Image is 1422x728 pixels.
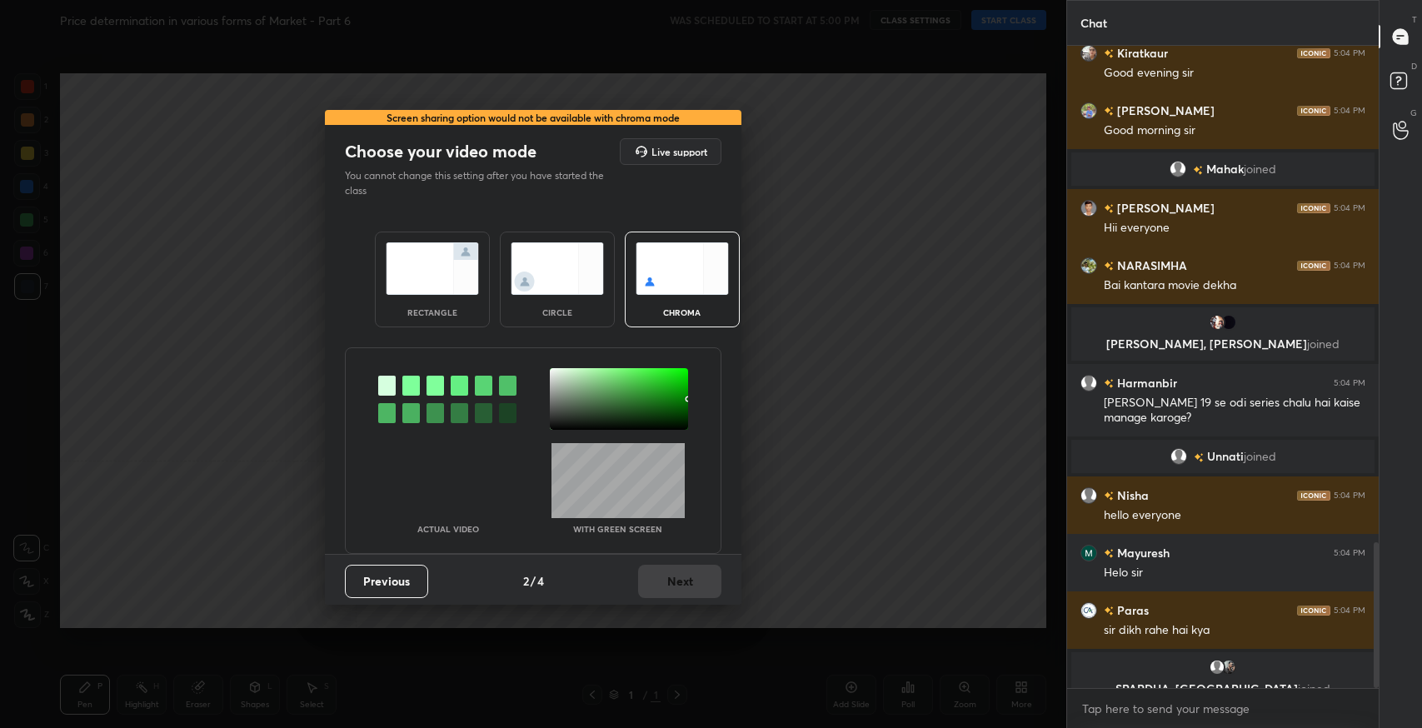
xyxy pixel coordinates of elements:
[1104,606,1114,616] img: no-rating-badge.077c3623.svg
[1104,622,1365,639] div: sir dikh rahe hai kya
[1411,60,1417,72] p: D
[1080,487,1097,504] img: default.png
[531,572,536,590] h4: /
[1067,46,1379,688] div: grid
[1334,548,1365,558] div: 5:04 PM
[1081,337,1365,351] p: [PERSON_NAME], [PERSON_NAME]
[1080,602,1097,619] img: d49aad356a7e449b8f7dd0a68cca078a.jpg
[1334,203,1365,213] div: 5:04 PM
[1194,453,1204,462] img: no-rating-badge.077c3623.svg
[1297,203,1330,213] img: iconic-dark.1390631f.png
[1080,257,1097,274] img: f79256170e024a8cb1ec20230806f902.jpg
[1244,162,1276,176] span: joined
[1207,450,1244,463] span: Unnati
[1114,374,1177,391] h6: Harmanbir
[1104,395,1365,426] div: [PERSON_NAME] 19 se odi series chalu hai kaise manage karoge?
[1297,48,1330,58] img: iconic-dark.1390631f.png
[523,572,529,590] h4: 2
[1297,606,1330,616] img: iconic-dark.1390631f.png
[1334,261,1365,271] div: 5:04 PM
[1170,161,1186,177] img: default.png
[1104,565,1365,581] div: Helo sir
[325,110,741,125] div: Screen sharing option would not be available with chroma mode
[1412,13,1417,26] p: T
[386,242,479,295] img: normalScreenIcon.ae25ed63.svg
[1220,314,1237,331] img: 3
[1410,107,1417,119] p: G
[1104,107,1114,116] img: no-rating-badge.077c3623.svg
[511,242,604,295] img: circleScreenIcon.acc0effb.svg
[399,308,466,317] div: rectangle
[1206,162,1244,176] span: Mahak
[1114,544,1170,561] h6: Mayuresh
[1334,606,1365,616] div: 5:04 PM
[1081,682,1365,696] p: SPARDHA, [GEOGRAPHIC_DATA]
[1080,545,1097,561] img: 012a0876b194444ea9f380b3d3728138.86354293_3
[1209,314,1225,331] img: 80c1b949aab940dabc74f6c26744759a.jpg
[1334,491,1365,501] div: 5:04 PM
[1104,49,1114,58] img: no-rating-badge.077c3623.svg
[1080,200,1097,217] img: 3
[1209,659,1225,676] img: default.png
[1104,491,1114,501] img: no-rating-badge.077c3623.svg
[1104,549,1114,558] img: no-rating-badge.077c3623.svg
[1170,448,1187,465] img: default.png
[1297,106,1330,116] img: iconic-dark.1390631f.png
[1080,102,1097,119] img: 083071f092994a3ebb74d997cd6a00e7.jpg
[649,308,716,317] div: chroma
[1114,257,1187,274] h6: NARASIMHA
[1114,486,1149,504] h6: Nisha
[651,147,707,157] h5: Live support
[1297,491,1330,501] img: iconic-dark.1390631f.png
[636,242,729,295] img: chromaScreenIcon.c19ab0a0.svg
[1193,166,1203,175] img: no-rating-badge.077c3623.svg
[1334,48,1365,58] div: 5:04 PM
[1244,450,1276,463] span: joined
[1104,507,1365,524] div: hello everyone
[1104,277,1365,294] div: Bai kantara movie dekha
[573,525,662,533] p: With green screen
[1114,44,1168,62] h6: Kiratkaur
[1220,659,1237,676] img: bfe1f030432e4ad9b176842da7c17dca.jpg
[1080,375,1097,391] img: default.png
[1104,65,1365,82] div: Good evening sir
[1104,122,1365,139] div: Good morning sir
[1114,601,1149,619] h6: Paras
[1334,378,1365,388] div: 5:04 PM
[1104,262,1114,271] img: no-rating-badge.077c3623.svg
[1307,336,1340,352] span: joined
[1114,102,1215,119] h6: [PERSON_NAME]
[345,168,615,198] p: You cannot change this setting after you have started the class
[1298,681,1330,696] span: joined
[537,572,544,590] h4: 4
[1104,379,1114,388] img: no-rating-badge.077c3623.svg
[1067,1,1120,45] p: Chat
[1104,220,1365,237] div: Hii everyone
[417,525,479,533] p: Actual Video
[1080,45,1097,62] img: 1a7c9b30c1a54afba879048832061837.jpg
[1334,106,1365,116] div: 5:04 PM
[524,308,591,317] div: circle
[1297,261,1330,271] img: iconic-dark.1390631f.png
[1104,204,1114,213] img: no-rating-badge.077c3623.svg
[1114,199,1215,217] h6: [PERSON_NAME]
[345,141,536,162] h2: Choose your video mode
[345,565,428,598] button: Previous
